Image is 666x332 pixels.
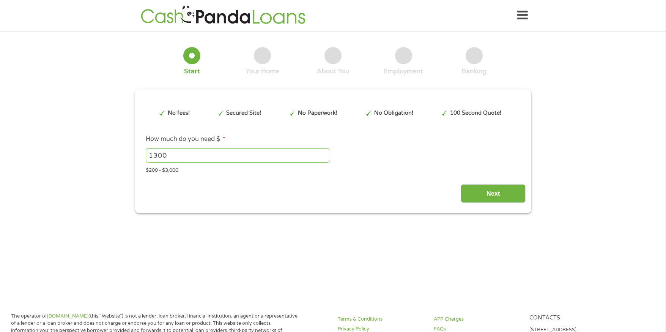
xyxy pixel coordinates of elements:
p: 100 Second Quote! [450,109,501,117]
p: No fees! [168,109,190,117]
input: Next [461,184,526,203]
div: Your Home [246,67,280,76]
div: Banking [461,67,487,76]
p: No Obligation! [374,109,413,117]
div: Employment [384,67,423,76]
p: Secured Site! [226,109,261,117]
a: Terms & Conditions [338,316,425,323]
label: How much do you need $ [146,135,225,143]
div: Start [184,67,200,76]
img: GetLoanNow Logo [139,5,308,26]
a: APR Charges [434,316,521,323]
div: $200 - $3,000 [146,164,520,174]
a: [DOMAIN_NAME] [47,313,88,319]
div: About You [317,67,349,76]
h4: Contacts [529,315,616,322]
p: No Paperwork! [298,109,337,117]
